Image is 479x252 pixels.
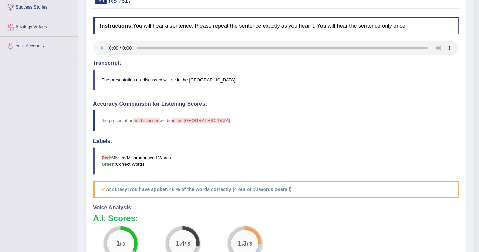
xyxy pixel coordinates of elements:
[0,37,78,54] a: Your Account
[247,241,252,247] small: / 5
[176,240,185,247] big: 1.4
[133,118,160,123] span: un-discussed
[93,181,459,197] h5: Accuracy:
[116,240,120,247] big: 1
[93,138,459,144] h4: Labels:
[102,162,116,167] b: Green:
[100,23,133,29] b: Instructions:
[93,205,459,211] h4: Voice Analysis:
[102,155,111,160] b: Red:
[102,118,133,123] span: the presentation
[129,187,291,192] b: You have spoken 40 % of the words correctly (4 out of 10 words overall)
[93,101,459,107] h4: Accuracy Comparison for Listening Scores:
[120,241,125,247] small: / 3
[172,118,230,123] span: in the [GEOGRAPHIC_DATA]
[93,213,138,223] b: A.I. Scores:
[93,70,459,90] blockquote: The presentation un-discussed will be in the [GEOGRAPHIC_DATA].
[0,17,78,34] a: Strategy Videos
[93,17,459,34] h4: You will hear a sentence. Please repeat the sentence exactly as you hear it. You will hear the se...
[93,60,459,66] h4: Transcript:
[238,240,247,247] big: 1.3
[160,118,172,123] span: will be
[185,241,190,247] small: / 5
[93,147,459,175] blockquote: Missed/Mispronounced Words Correct Words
